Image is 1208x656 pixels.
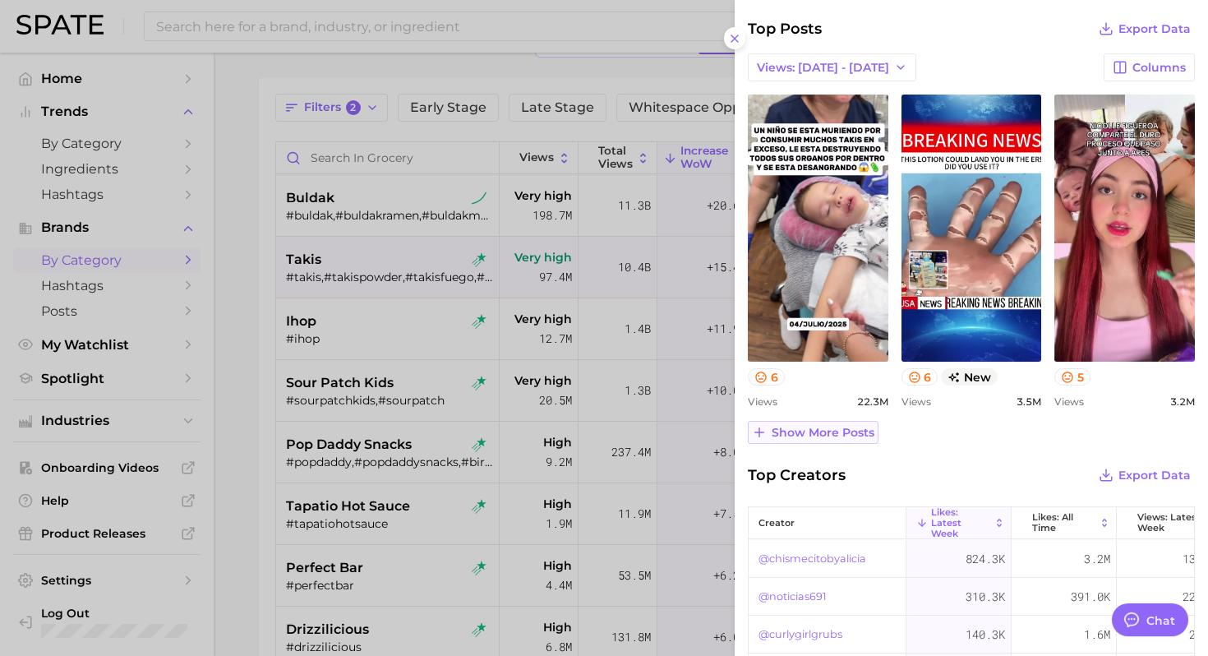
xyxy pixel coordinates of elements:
a: @noticias691 [758,587,827,607]
button: Columns [1104,53,1195,81]
button: 5 [1054,368,1090,386]
span: 3.2m [1170,395,1195,408]
button: 6 [748,368,785,386]
a: @curlygirlgrubs [758,625,842,644]
span: Likes: Latest Week [931,507,990,539]
button: 6 [901,368,938,386]
span: new [941,368,998,386]
span: Views [1054,395,1084,408]
span: creator [758,518,795,529]
span: 3.2m [1084,549,1110,569]
span: Columns [1132,61,1186,75]
button: Likes: Latest Week [906,507,1012,539]
span: Export Data [1118,22,1191,36]
span: 1.6m [1084,625,1110,644]
a: @chismecitobyalicia [758,549,866,569]
span: Views: [DATE] - [DATE] [757,61,889,75]
span: Top Creators [748,464,846,487]
button: Show more posts [748,421,878,444]
button: Likes: All Time [1012,507,1117,539]
span: Views [748,395,777,408]
span: 3.5m [1017,395,1041,408]
span: 824.3k [966,549,1005,569]
button: Export Data [1095,17,1195,40]
span: Views [901,395,931,408]
button: Views: [DATE] - [DATE] [748,53,916,81]
span: Export Data [1118,469,1191,483]
span: 310.3k [966,587,1005,607]
span: Top Posts [748,17,822,40]
span: 391.0k [1071,587,1110,607]
span: 22.3m [857,395,888,408]
span: Views: Latest Week [1137,512,1201,534]
span: Likes: All Time [1032,512,1095,534]
button: Export Data [1095,464,1195,487]
span: 140.3k [966,625,1005,644]
span: Show more posts [772,426,874,440]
